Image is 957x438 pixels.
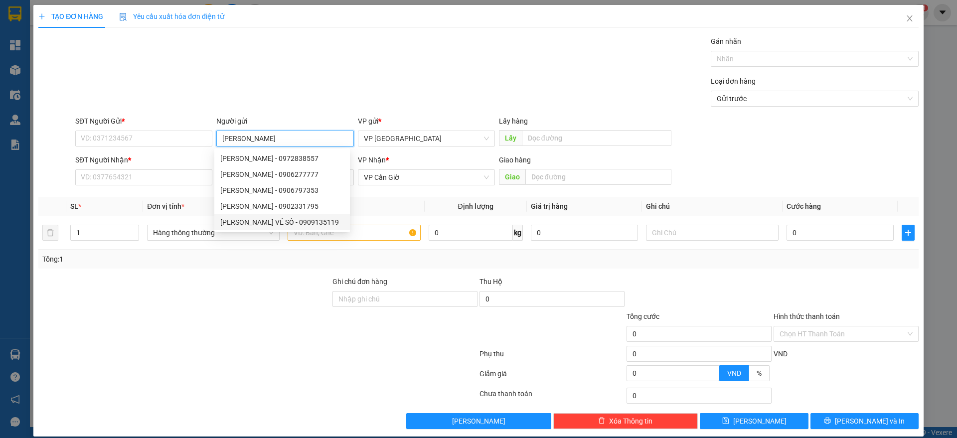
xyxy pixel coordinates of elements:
input: 0 [531,225,638,241]
div: Chưa thanh toán [478,388,626,406]
span: printer [824,417,831,425]
span: Lấy hàng [499,117,528,125]
span: Định lượng [458,202,493,210]
span: Giao hàng [499,156,531,164]
div: [PERSON_NAME] VÉ SỐ - 0909135119 [220,217,344,228]
button: plus [902,225,915,241]
th: Ghi chú [642,197,783,216]
span: Xóa Thông tin [609,416,652,427]
input: Ghi Chú [646,225,779,241]
label: Gán nhãn [711,37,741,45]
span: plus [902,229,914,237]
label: Loại đơn hàng [711,77,756,85]
span: [PERSON_NAME] [452,416,505,427]
span: TẠO ĐƠN HÀNG [38,12,103,20]
div: ANH VŨ - 0902331795 [214,198,350,214]
label: Ghi chú đơn hàng [332,278,387,286]
button: [PERSON_NAME] [406,413,551,429]
button: Close [896,5,924,33]
span: Hàng thông thường [153,225,274,240]
span: plus [38,13,45,20]
span: [PERSON_NAME] [733,416,787,427]
input: Dọc đường [525,169,671,185]
span: kg [513,225,523,241]
span: % [757,369,762,377]
span: Giao [499,169,525,185]
div: Người gửi [216,116,353,127]
label: Hình thức thanh toán [774,312,840,320]
button: save[PERSON_NAME] [700,413,808,429]
span: Cước hàng [787,202,821,210]
div: [PERSON_NAME] - 0972838557 [220,153,344,164]
span: VP Nhận [358,156,386,164]
span: SL [70,202,78,210]
span: VND [774,350,788,358]
span: Yêu cầu xuất hóa đơn điện tử [119,12,224,20]
div: Giảm giá [478,368,626,386]
span: delete [598,417,605,425]
span: save [722,417,729,425]
span: VP Sài Gòn [364,131,489,146]
div: [PERSON_NAME] - 0906797353 [220,185,344,196]
span: VND [727,369,741,377]
div: Tổng: 1 [42,254,369,265]
div: ANH VŨ - 0906277777 [214,166,350,182]
input: VD: Bàn, Ghế [288,225,420,241]
div: SĐT Người Gửi [75,116,212,127]
div: SĐT Người Nhận [75,154,212,165]
span: Lấy [499,130,522,146]
div: VP gửi [358,116,495,127]
input: Dọc đường [522,130,671,146]
span: Tổng cước [627,312,659,320]
span: close [906,14,914,22]
input: Ghi chú đơn hàng [332,291,478,307]
span: Gửi trước [717,91,913,106]
div: ANH VŨ - 0972838557 [214,150,350,166]
button: delete [42,225,58,241]
span: [PERSON_NAME] và In [835,416,905,427]
span: Giá trị hàng [531,202,568,210]
button: deleteXóa Thông tin [553,413,698,429]
div: [PERSON_NAME] - 0906277777 [220,169,344,180]
span: Thu Hộ [479,278,502,286]
span: Đơn vị tính [147,202,184,210]
img: icon [119,13,127,21]
div: ANH VŨ - 0906797353 [214,182,350,198]
div: ANH VŨ VÉ SỐ - 0909135119 [214,214,350,230]
div: [PERSON_NAME] - 0902331795 [220,201,344,212]
span: VP Cần Giờ [364,170,489,185]
div: Phụ thu [478,348,626,366]
button: printer[PERSON_NAME] và In [810,413,919,429]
